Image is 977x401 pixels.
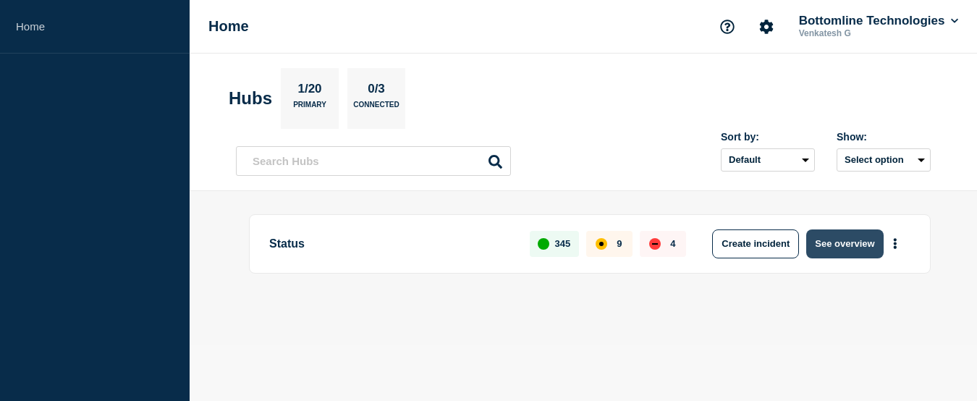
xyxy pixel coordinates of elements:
p: Status [269,229,513,258]
p: 9 [617,238,622,249]
p: Connected [353,101,399,116]
h2: Hubs [229,88,272,109]
button: Bottomline Technologies [796,14,961,28]
p: 0/3 [363,82,391,101]
div: affected [596,238,607,250]
button: Account settings [751,12,782,42]
p: 1/20 [292,82,327,101]
button: See overview [806,229,883,258]
p: Primary [293,101,326,116]
div: down [649,238,661,250]
div: up [538,238,549,250]
p: 345 [555,238,571,249]
button: Support [712,12,743,42]
button: Select option [837,148,931,172]
button: Create incident [712,229,799,258]
div: Sort by: [721,131,815,143]
button: More actions [886,230,905,257]
p: Venkatesh G [796,28,947,38]
p: 4 [670,238,675,249]
h1: Home [208,18,249,35]
div: Show: [837,131,931,143]
input: Search Hubs [236,146,511,176]
select: Sort by [721,148,815,172]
